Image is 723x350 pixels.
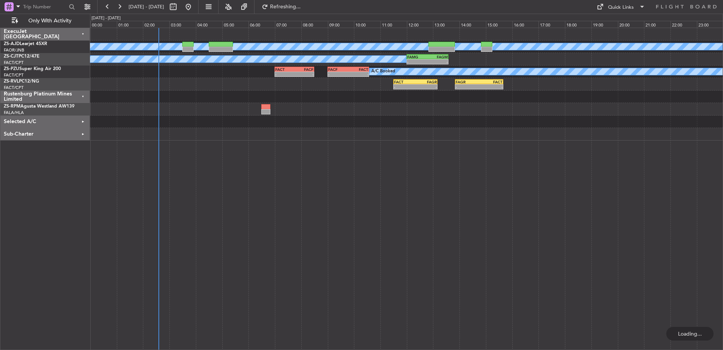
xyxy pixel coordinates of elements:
[295,67,314,72] div: FACF
[512,21,539,28] div: 16:00
[565,21,591,28] div: 18:00
[407,59,427,64] div: -
[394,80,415,84] div: FACT
[427,55,447,59] div: FAGM
[143,21,169,28] div: 02:00
[4,110,24,116] a: FALA/HLA
[4,104,20,109] span: ZS-RPM
[407,21,433,28] div: 12:00
[258,1,304,13] button: Refreshing...
[666,327,714,341] div: Loading...
[270,4,301,9] span: Refreshing...
[380,21,407,28] div: 11:00
[328,21,354,28] div: 09:00
[4,47,24,53] a: FAOR/JNB
[486,21,512,28] div: 15:00
[348,67,368,72] div: FACT
[407,55,427,59] div: FAMG
[4,85,23,91] a: FACT/CPT
[456,84,479,89] div: -
[23,1,67,12] input: Trip Number
[328,72,348,77] div: -
[456,80,479,84] div: FAGR
[20,18,80,23] span: Only With Activity
[301,21,328,28] div: 08:00
[459,21,486,28] div: 14:00
[295,72,314,77] div: -
[275,67,295,72] div: FACT
[4,67,19,71] span: ZS-PZU
[618,21,644,28] div: 20:00
[433,21,459,28] div: 13:00
[354,21,380,28] div: 10:00
[328,67,348,72] div: FACF
[348,72,368,77] div: -
[427,59,447,64] div: -
[371,66,395,77] div: A/C Booked
[8,15,82,27] button: Only With Activity
[169,21,196,28] div: 03:00
[591,21,618,28] div: 19:00
[394,84,415,89] div: -
[4,60,23,66] a: FACT/CPT
[4,79,19,84] span: ZS-RVL
[608,4,634,11] div: Quick Links
[4,67,61,71] a: ZS-PZUSuper King Air 200
[4,54,39,59] a: ZS-CJTPC12/47E
[117,21,143,28] div: 01:00
[4,79,39,84] a: ZS-RVLPC12/NG
[196,21,222,28] div: 04:00
[4,72,23,78] a: FACT/CPT
[90,21,117,28] div: 00:00
[275,21,301,28] div: 07:00
[4,42,47,46] a: ZS-AJDLearjet 45XR
[275,72,295,77] div: -
[415,84,436,89] div: -
[248,21,275,28] div: 06:00
[129,3,164,10] span: [DATE] - [DATE]
[4,104,74,109] a: ZS-RPMAgusta Westland AW139
[222,21,249,28] div: 05:00
[92,15,121,22] div: [DATE] - [DATE]
[538,21,565,28] div: 17:00
[4,54,19,59] span: ZS-CJT
[479,84,503,89] div: -
[593,1,649,13] button: Quick Links
[415,80,436,84] div: FAGR
[670,21,697,28] div: 22:00
[644,21,670,28] div: 21:00
[4,42,20,46] span: ZS-AJD
[479,80,503,84] div: FACT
